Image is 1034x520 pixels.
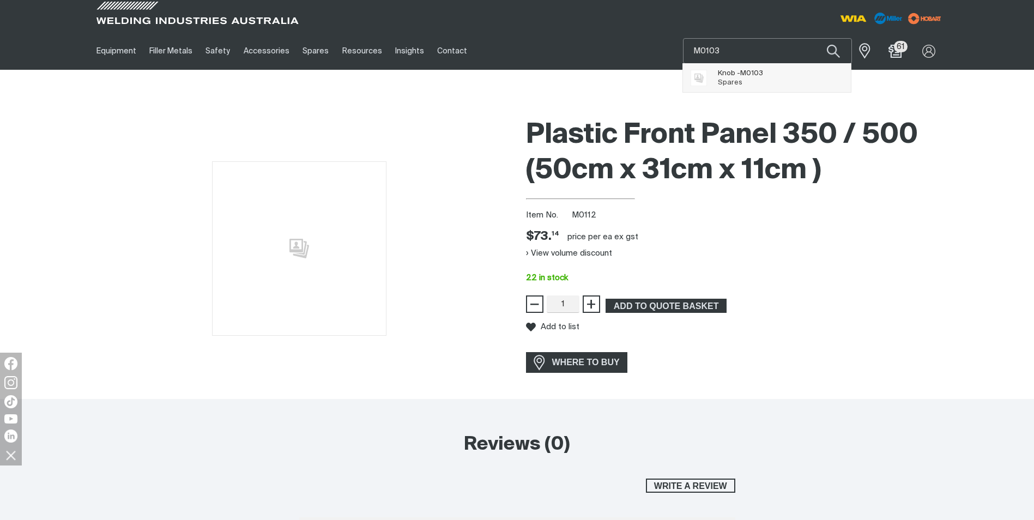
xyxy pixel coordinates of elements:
h2: Reviews (0) [299,433,735,457]
img: Facebook [4,357,17,370]
h1: Plastic Front Panel 350 / 500 (50cm x 31cm x 11cm ) [526,118,945,189]
a: Filler Metals [143,32,199,70]
a: Contact [431,32,474,70]
a: WHERE TO BUY [526,352,628,372]
div: price per EA [567,232,612,243]
button: Search products [815,38,852,64]
ul: Suggestions [683,63,851,92]
a: Equipment [90,32,143,70]
span: M0112 [572,211,596,219]
img: LinkedIn [4,430,17,443]
span: Knob - [718,69,763,78]
button: Write a review [646,479,735,493]
img: YouTube [4,414,17,424]
a: Safety [199,32,237,70]
span: Add to list [541,322,579,331]
a: Accessories [237,32,296,70]
img: hide socials [2,446,20,464]
img: miller [905,10,945,27]
span: + [586,295,596,313]
a: Spares [296,32,335,70]
span: − [529,295,540,313]
span: Item No. [526,209,570,222]
button: Add to list [526,322,579,332]
button: View volume discount [526,245,612,262]
span: Spares [718,79,742,86]
img: Instagram [4,376,17,389]
sup: 14 [552,231,559,237]
nav: Main [90,32,731,70]
span: M0103 [740,70,763,77]
span: WHERE TO BUY [545,354,627,371]
span: $73. [526,229,559,245]
button: Add Plastic Front Panel 350 / 500 (50cm x 31cm x 11cm ) to the shopping cart [606,299,727,313]
input: Product name or item number... [684,39,851,63]
div: ex gst [614,232,638,243]
span: 22 in stock [526,274,568,282]
a: Insights [389,32,431,70]
img: No image for this product [212,161,386,336]
span: Write a review [647,479,734,493]
span: ADD TO QUOTE BASKET [607,299,725,313]
div: Price [526,229,559,245]
a: Resources [335,32,388,70]
img: TikTok [4,395,17,408]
